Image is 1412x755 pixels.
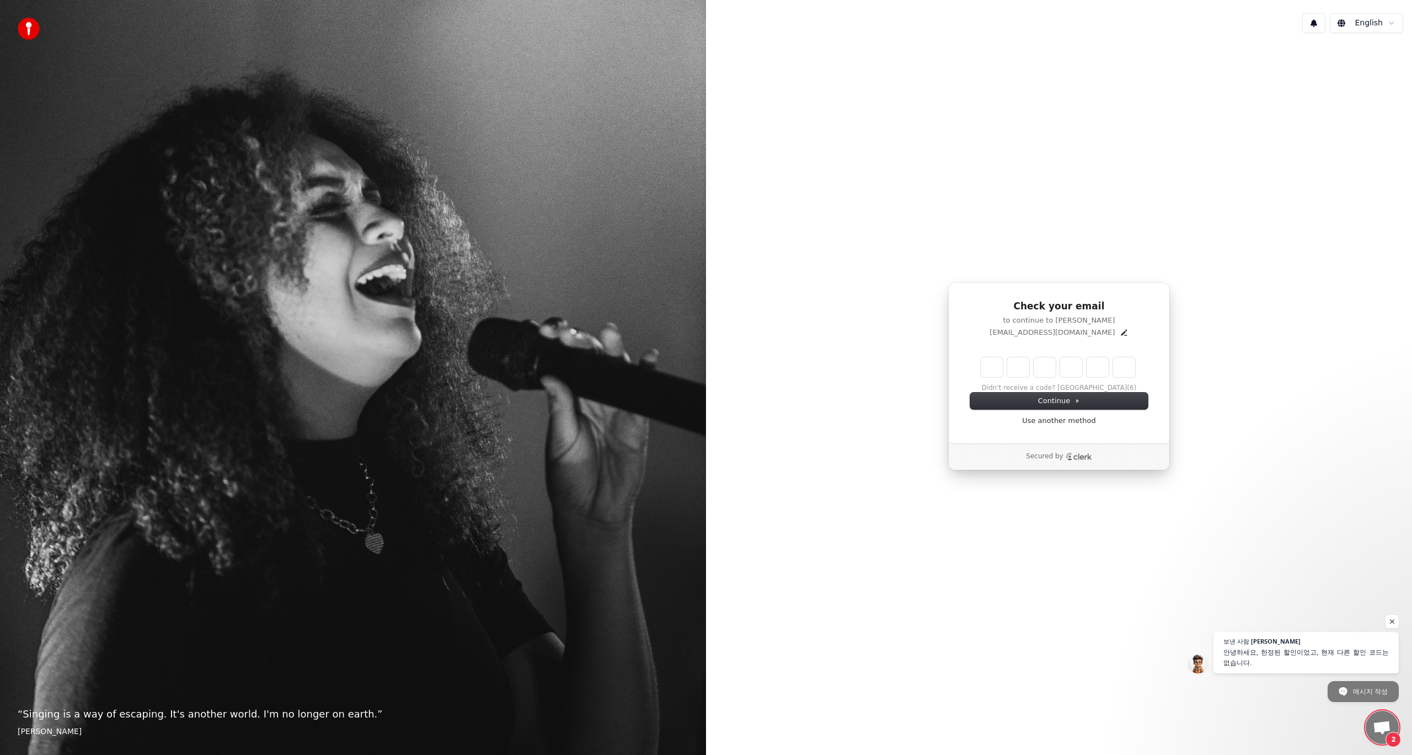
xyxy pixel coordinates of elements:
p: Secured by [1026,452,1063,461]
a: Clerk logo [1066,453,1092,461]
button: Edit [1120,328,1128,337]
input: Digit 4 [1060,357,1082,377]
input: Digit 6 [1113,357,1135,377]
span: [PERSON_NAME] [1251,638,1301,644]
button: Continue [970,393,1148,409]
input: Digit 3 [1034,357,1056,377]
img: youka [18,18,40,40]
h1: Check your email [970,300,1148,313]
a: 채팅 열기 [1366,711,1399,744]
footer: [PERSON_NAME] [18,726,688,737]
input: Enter verification code. Digit 1 [981,357,1003,377]
p: to continue to [PERSON_NAME] [970,315,1148,325]
input: Digit 2 [1007,357,1029,377]
div: Verification code input [978,355,1137,379]
input: Digit 5 [1087,357,1109,377]
a: Use another method [1022,416,1096,426]
span: 보낸 사람 [1223,638,1249,644]
span: 안녕하세요, 한정된 할인이었고, 현재 다른 할인 코드는 없습니다. [1223,647,1389,668]
span: 2 [1386,732,1401,747]
span: Continue [1038,396,1080,406]
span: 메시지 작성 [1353,682,1388,701]
p: [EMAIL_ADDRESS][DOMAIN_NAME] [990,328,1115,338]
p: “ Singing is a way of escaping. It's another world. I'm no longer on earth. ” [18,706,688,722]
